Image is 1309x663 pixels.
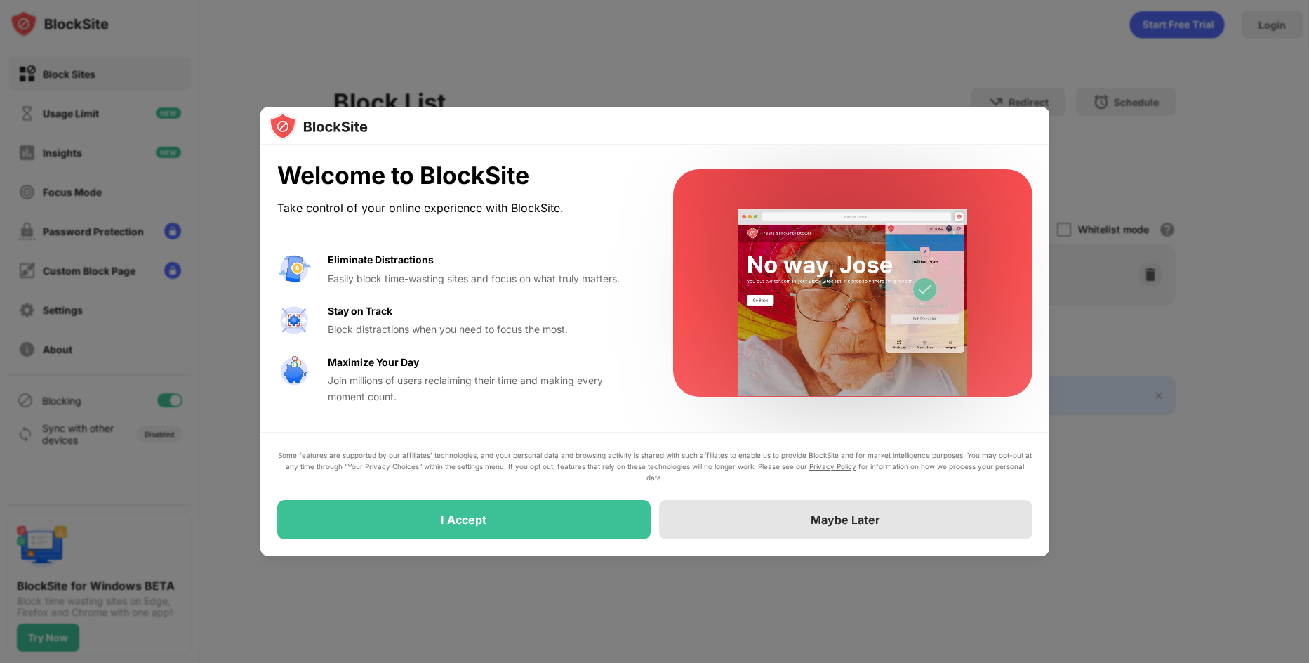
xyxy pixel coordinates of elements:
div: Block distractions when you need to focus the most. [328,322,639,337]
img: value-avoid-distractions.svg [277,252,311,286]
img: value-safe-time.svg [277,355,311,388]
div: Join millions of users reclaiming their time and making every moment count. [328,373,639,405]
div: Easily block time-wasting sites and focus on what truly matters. [328,271,639,287]
div: Some features are supported by our affiliates’ technologies, and your personal data and browsing ... [277,449,1032,483]
iframe: Sign in with Google Dialog [1021,14,1295,205]
div: Maybe Later [811,513,880,527]
img: logo-blocksite.svg [269,112,368,140]
div: Take control of your online experience with BlockSite. [277,198,639,218]
div: Welcome to BlockSite [277,162,639,190]
div: Stay on Track [328,303,392,319]
div: I Accept [441,513,486,527]
img: value-focus.svg [277,303,311,337]
div: Maximize Your Day [328,355,419,370]
div: Eliminate Distractions [328,252,434,268]
a: Privacy Policy [809,462,856,471]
